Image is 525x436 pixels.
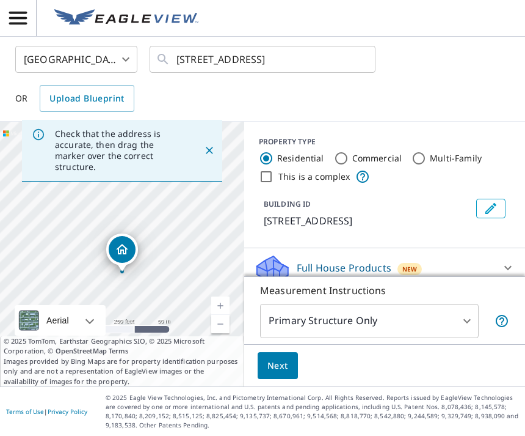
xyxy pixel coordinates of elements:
a: Terms [109,346,129,355]
span: Next [267,358,288,374]
p: [STREET_ADDRESS] [264,213,471,228]
span: Upload Blueprint [49,91,124,106]
p: Check that the address is accurate, then drag the marker over the correct structure. [55,128,182,172]
span: © 2025 TomTom, Earthstar Geographics SIO, © 2025 Microsoft Corporation, © [4,336,241,357]
a: EV Logo [47,2,206,35]
p: BUILDING ID [264,199,311,209]
div: [GEOGRAPHIC_DATA] [15,42,137,76]
div: Full House ProductsNew [254,253,515,283]
div: Primary Structure Only [260,304,479,338]
p: © 2025 Eagle View Technologies, Inc. and Pictometry International Corp. All Rights Reserved. Repo... [106,393,519,430]
img: EV Logo [54,9,198,28]
span: Your report will include only the primary structure on the property. For example, a detached gara... [494,314,509,328]
button: Close [201,142,217,158]
div: Aerial [15,305,106,336]
p: Full House Products [297,260,391,275]
a: Terms of Use [6,407,44,416]
div: Dropped pin, building 1, Residential property, 4081 S 122nd St Milwaukee, WI 53228 [106,234,138,272]
a: Privacy Policy [48,407,87,416]
label: This is a complex [278,171,350,183]
a: Current Level 17, Zoom Out [211,315,230,333]
div: Aerial [43,305,73,336]
span: New [402,264,417,274]
label: Multi-Family [430,152,482,164]
a: OpenStreetMap [56,346,107,355]
a: Upload Blueprint [40,85,134,112]
label: Residential [277,152,324,164]
button: Edit building 1 [476,199,505,218]
p: Measurement Instructions [260,283,509,298]
p: | [6,408,87,415]
label: Commercial [352,152,402,164]
input: Search by address or latitude-longitude [176,42,350,76]
div: PROPERTY TYPE [259,136,510,147]
a: Current Level 17, Zoom In [211,297,230,315]
button: Next [258,352,298,380]
div: OR [15,85,134,112]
